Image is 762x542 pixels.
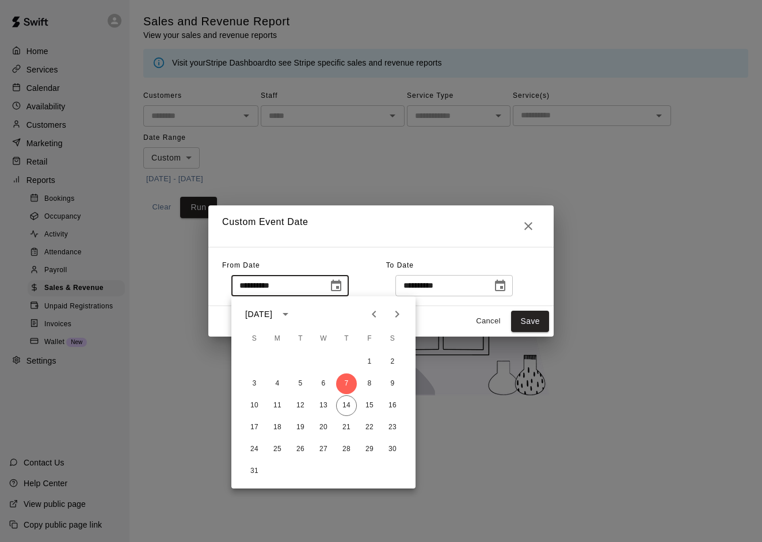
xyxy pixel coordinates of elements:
[382,439,403,460] button: 30
[244,373,265,394] button: 3
[245,308,272,320] div: [DATE]
[313,373,334,394] button: 6
[244,327,265,350] span: Sunday
[290,373,311,394] button: 5
[244,439,265,460] button: 24
[267,417,288,438] button: 18
[386,261,414,269] span: To Date
[363,303,386,326] button: Previous month
[517,215,540,238] button: Close
[325,274,348,297] button: Choose date, selected date is Aug 7, 2025
[244,395,265,416] button: 10
[382,352,403,372] button: 2
[336,395,357,416] button: 14
[222,261,260,269] span: From Date
[489,274,512,297] button: Choose date, selected date is Aug 14, 2025
[336,327,357,350] span: Thursday
[313,417,334,438] button: 20
[359,327,380,350] span: Friday
[382,373,403,394] button: 9
[313,439,334,460] button: 27
[313,327,334,350] span: Wednesday
[267,373,288,394] button: 4
[290,395,311,416] button: 12
[359,395,380,416] button: 15
[382,327,403,350] span: Saturday
[382,417,403,438] button: 23
[290,327,311,350] span: Tuesday
[382,395,403,416] button: 16
[244,461,265,482] button: 31
[386,303,409,326] button: Next month
[336,373,357,394] button: 7
[290,439,311,460] button: 26
[267,395,288,416] button: 11
[290,417,311,438] button: 19
[276,304,295,324] button: calendar view is open, switch to year view
[511,311,549,332] button: Save
[267,439,288,460] button: 25
[359,439,380,460] button: 29
[359,417,380,438] button: 22
[267,327,288,350] span: Monday
[336,417,357,438] button: 21
[336,439,357,460] button: 28
[359,352,380,372] button: 1
[208,205,554,247] h2: Custom Event Date
[313,395,334,416] button: 13
[359,373,380,394] button: 8
[244,417,265,438] button: 17
[470,312,506,330] button: Cancel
